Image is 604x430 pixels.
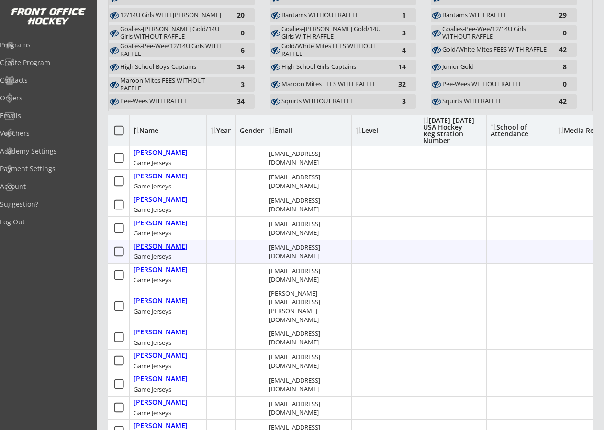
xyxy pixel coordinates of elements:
div: [PERSON_NAME][EMAIL_ADDRESS][PERSON_NAME][DOMAIN_NAME] [269,289,347,324]
div: 12/14U Girls WITH RAFFLE [120,11,225,20]
div: 1 [387,11,406,19]
div: [PERSON_NAME] [134,172,188,180]
div: Level [356,127,415,134]
div: Goalies-Bantam/Jr. Gold/14U Girls WITHOUT RAFFLE [120,25,225,40]
div: 3 [387,29,406,36]
div: 12/14U Girls WITH [PERSON_NAME] [120,11,225,19]
div: High School Boys-Captains [120,63,225,71]
div: [PERSON_NAME] [134,196,188,204]
div: Goalies-Pee-Wee/12/14U Girls WITH RAFFLE [120,43,225,57]
div: Pee-Wees WITHOUT RAFFLE [442,80,548,88]
div: Game Jerseys [134,252,171,261]
div: [PERSON_NAME] [134,328,188,336]
div: [PERSON_NAME] [134,243,188,251]
div: 0 [225,29,245,36]
div: Bantams WITH RAFFLE [442,11,548,20]
div: Goalies-Pee-Wee/12/14U Girls WITHOUT RAFFLE [442,25,548,40]
div: 42 [548,46,567,53]
div: Game Jerseys [134,362,171,370]
div: Bantams WITH RAFFLE [442,11,548,19]
div: Maroon Mites FEES WITH RAFFLE [281,80,387,89]
div: Bantams WITHOUT RAFFLE [281,11,387,19]
div: Game Jerseys [134,408,171,417]
div: Bantams WITHOUT RAFFLE [281,11,387,20]
div: Year [211,127,235,134]
div: Game Jerseys [134,158,171,167]
div: School of Attendance [491,124,550,137]
div: Game Jerseys [134,338,171,347]
div: Squirts WITH RAFFLE [442,97,548,106]
div: Gold/White Mites FEES WITHOUT RAFFLE [281,43,387,57]
div: 14 [387,63,406,70]
div: Maroon Mites FEES WITH RAFFLE [281,80,387,88]
div: Goalies-[PERSON_NAME] Gold/14U Girls WITH RAFFLE [281,25,387,40]
div: 20 [225,11,245,19]
div: [EMAIL_ADDRESS][DOMAIN_NAME] [269,173,347,190]
div: 8 [548,63,567,70]
div: Goalies-[PERSON_NAME] Gold/14U Girls WITHOUT RAFFLE [120,25,225,40]
div: Pee-Wees WITHOUT RAFFLE [442,80,548,89]
div: Game Jerseys [134,182,171,190]
div: Squirts WITH RAFFLE [442,98,548,105]
div: Maroon Mites FEES WITHOUT RAFFLE [120,77,225,92]
div: [PERSON_NAME] [134,149,188,157]
div: 29 [548,11,567,19]
div: [DATE]-[DATE] USA Hockey Registration Number [423,117,482,144]
div: 3 [225,81,245,88]
div: [PERSON_NAME] [134,398,188,407]
div: [PERSON_NAME] [134,266,188,274]
div: [PERSON_NAME] [134,352,188,360]
div: 0 [548,80,567,88]
div: [EMAIL_ADDRESS][DOMAIN_NAME] [269,376,347,393]
div: [EMAIL_ADDRESS][DOMAIN_NAME] [269,399,347,417]
div: [PERSON_NAME] [134,219,188,227]
div: 3 [387,98,406,105]
div: Game Jerseys [134,276,171,284]
div: Game Jerseys [134,307,171,316]
div: High School Boys-Captains [120,63,225,72]
div: Junior Gold [442,63,548,71]
div: High School Girls-Captains [281,63,387,72]
div: 34 [225,63,245,70]
div: 0 [548,29,567,36]
div: Gold/White Mites FEES WITH RAFFLE [442,46,548,54]
div: [PERSON_NAME] [134,297,188,305]
div: 42 [548,98,567,105]
div: Gender [240,127,268,134]
div: 32 [387,80,406,88]
div: Squirts WITHOUT RAFFLE [281,98,387,105]
div: Squirts WITHOUT RAFFLE [281,97,387,106]
div: 6 [225,46,245,54]
div: [PERSON_NAME] [134,422,188,430]
div: Pee-Wees WITH RAFFLE [120,98,225,105]
div: Game Jerseys [134,205,171,214]
div: [EMAIL_ADDRESS][DOMAIN_NAME] [269,220,347,237]
div: Game Jerseys [134,385,171,394]
div: [EMAIL_ADDRESS][DOMAIN_NAME] [269,196,347,213]
div: [EMAIL_ADDRESS][DOMAIN_NAME] [269,149,347,166]
div: Junior Gold [442,63,548,72]
div: [EMAIL_ADDRESS][DOMAIN_NAME] [269,243,347,260]
div: Email [269,127,347,134]
div: [EMAIL_ADDRESS][DOMAIN_NAME] [269,329,347,346]
img: FOH%20White%20Logo%20Transparent.png [11,8,86,25]
div: [EMAIL_ADDRESS][DOMAIN_NAME] [269,266,347,284]
div: High School Girls-Captains [281,63,387,71]
div: Game Jerseys [134,229,171,237]
div: Gold/White Mites FEES WITH RAFFLE [442,45,548,55]
div: [PERSON_NAME] [134,375,188,383]
div: Pee-Wees WITH RAFFLE [120,97,225,106]
div: [EMAIL_ADDRESS][DOMAIN_NAME] [269,353,347,370]
div: Name [134,127,212,134]
div: 34 [225,98,245,105]
div: 4 [387,46,406,54]
div: Goalies-Bantam/Jr. Gold/14U Girls WITH RAFFLE [281,25,387,40]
